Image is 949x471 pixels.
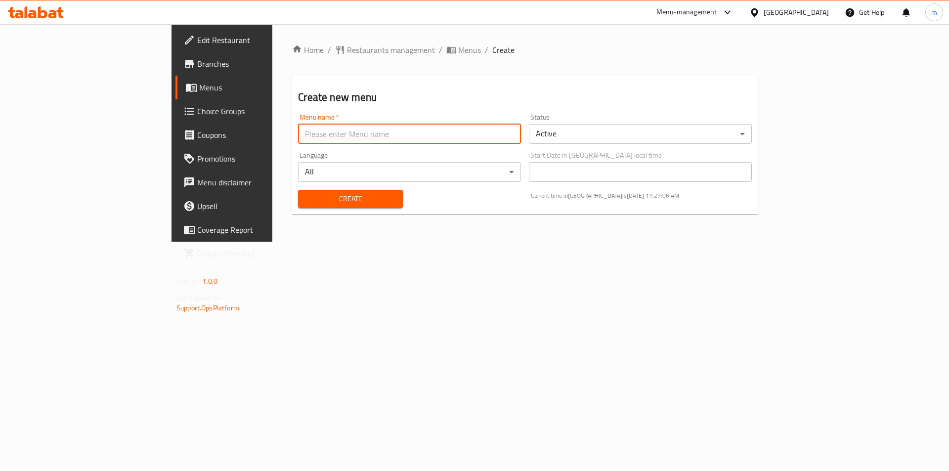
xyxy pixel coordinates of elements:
[197,129,322,141] span: Coupons
[175,242,330,265] a: Grocery Checklist
[764,7,829,18] div: [GEOGRAPHIC_DATA]
[492,44,515,56] span: Create
[335,44,435,56] a: Restaurants management
[458,44,481,56] span: Menus
[298,190,402,208] button: Create
[485,44,488,56] li: /
[175,123,330,147] a: Coupons
[176,301,239,314] a: Support.OpsPlatform
[298,90,752,105] h2: Create new menu
[175,194,330,218] a: Upsell
[656,6,717,18] div: Menu-management
[347,44,435,56] span: Restaurants management
[175,76,330,99] a: Menus
[298,162,521,182] div: All
[439,44,442,56] li: /
[197,58,322,70] span: Branches
[175,99,330,123] a: Choice Groups
[197,153,322,165] span: Promotions
[197,34,322,46] span: Edit Restaurant
[306,193,394,205] span: Create
[197,200,322,212] span: Upsell
[298,124,521,144] input: Please enter Menu name
[197,224,322,236] span: Coverage Report
[199,82,322,93] span: Menus
[197,176,322,188] span: Menu disclaimer
[197,248,322,259] span: Grocery Checklist
[531,191,752,200] p: Current time in [GEOGRAPHIC_DATA] is [DATE] 11:27:06 AM
[175,147,330,171] a: Promotions
[175,28,330,52] a: Edit Restaurant
[175,218,330,242] a: Coverage Report
[176,292,222,304] span: Get support on:
[292,44,758,56] nav: breadcrumb
[176,275,201,288] span: Version:
[202,275,217,288] span: 1.0.0
[529,124,752,144] div: Active
[175,171,330,194] a: Menu disclaimer
[175,52,330,76] a: Branches
[446,44,481,56] a: Menus
[931,7,937,18] span: m
[197,105,322,117] span: Choice Groups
